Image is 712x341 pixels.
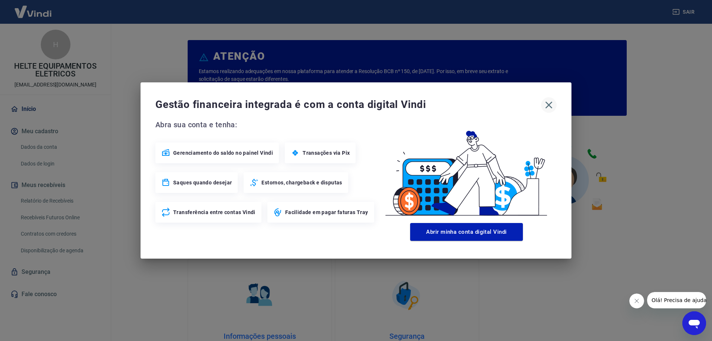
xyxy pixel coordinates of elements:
[647,292,706,308] iframe: Mensagem da empresa
[629,294,644,308] iframe: Fechar mensagem
[376,119,557,220] img: Good Billing
[173,209,256,216] span: Transferência entre contas Vindi
[682,311,706,335] iframe: Botão para abrir a janela de mensagens
[285,209,368,216] span: Facilidade em pagar faturas Tray
[155,97,541,112] span: Gestão financeira integrada é com a conta digital Vindi
[173,179,232,186] span: Saques quando desejar
[4,5,62,11] span: Olá! Precisa de ajuda?
[410,223,523,241] button: Abrir minha conta digital Vindi
[261,179,342,186] span: Estornos, chargeback e disputas
[173,149,273,157] span: Gerenciamento do saldo no painel Vindi
[303,149,350,157] span: Transações via Pix
[155,119,376,131] span: Abra sua conta e tenha:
